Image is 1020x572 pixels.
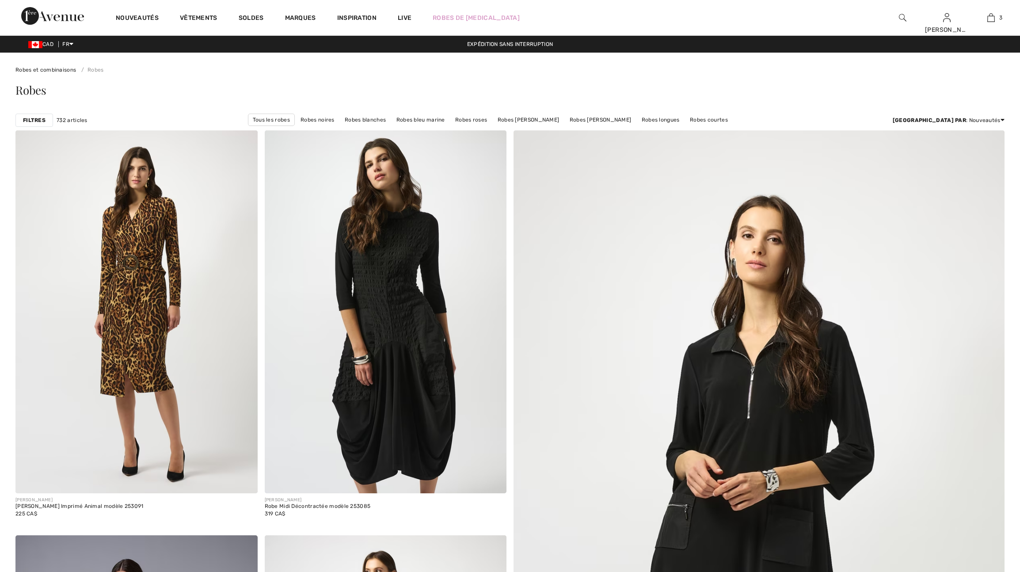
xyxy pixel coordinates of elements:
a: Live [398,13,411,23]
img: Robe Portefeuille Imprimé Animal modèle 253091. Noir/Brun [15,130,258,493]
img: recherche [899,12,906,23]
div: Robe Midi Décontractée modèle 253085 [265,503,371,510]
a: Nouveautés [116,14,159,23]
a: 3 [969,12,1012,23]
a: Robes blanches [340,114,390,126]
a: Robes [PERSON_NAME] [493,114,564,126]
div: [PERSON_NAME] Imprimé Animal modèle 253091 [15,503,144,510]
a: Robes bleu marine [392,114,449,126]
a: Robes [PERSON_NAME] [565,114,636,126]
div: [PERSON_NAME] [15,497,144,503]
img: 1ère Avenue [21,7,84,25]
a: Se connecter [943,13,951,22]
strong: [GEOGRAPHIC_DATA] par [893,117,966,123]
img: Robe Midi Décontractée modèle 253085. Noir [265,130,507,493]
a: Tous les robes [248,114,295,126]
span: 3 [999,14,1002,22]
span: Robes [15,82,46,98]
a: Marques [285,14,316,23]
div: [PERSON_NAME] [265,497,371,503]
a: Soldes [239,14,264,23]
span: FR [62,41,73,47]
span: 225 CA$ [15,511,37,517]
a: Robes courtes [685,114,732,126]
div: : Nouveautés [893,116,1005,124]
div: [PERSON_NAME] [925,25,968,34]
img: Canadian Dollar [28,41,42,48]
span: 732 articles [57,116,88,124]
a: Robes roses [451,114,491,126]
span: Inspiration [337,14,377,23]
img: Mon panier [987,12,995,23]
span: CAD [28,41,57,47]
a: Robes noires [296,114,339,126]
span: 319 CA$ [265,511,285,517]
a: Robes et combinaisons [15,67,76,73]
strong: Filtres [23,116,46,124]
a: Robes de [MEDICAL_DATA] [433,13,520,23]
img: Mes infos [943,12,951,23]
a: Robes longues [637,114,684,126]
iframe: Ouvre un widget dans lequel vous pouvez chatter avec l’un de nos agents [963,506,1011,528]
a: Vêtements [180,14,217,23]
a: Robes [78,67,104,73]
